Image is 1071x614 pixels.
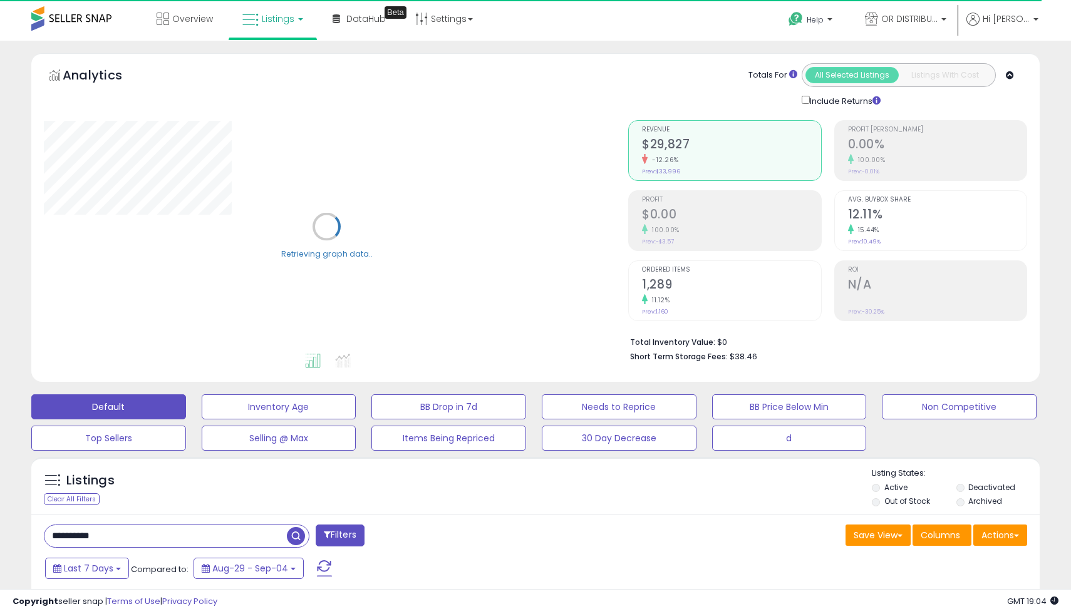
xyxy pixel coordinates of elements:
[172,13,213,25] span: Overview
[642,238,674,245] small: Prev: -$3.57
[194,558,304,579] button: Aug-29 - Sep-04
[13,595,58,607] strong: Copyright
[712,426,867,451] button: d
[64,562,113,575] span: Last 7 Days
[983,13,1030,25] span: Hi [PERSON_NAME]
[846,524,911,546] button: Save View
[45,558,129,579] button: Last 7 Days
[748,69,797,81] div: Totals For
[262,13,294,25] span: Listings
[966,13,1038,41] a: Hi [PERSON_NAME]
[968,482,1015,493] label: Deactivated
[792,93,896,108] div: Include Returns
[779,2,845,41] a: Help
[968,496,1002,506] label: Archived
[807,14,824,25] span: Help
[848,137,1027,154] h2: 0.00%
[371,426,526,451] button: Items Being Repriced
[848,126,1027,133] span: Profit [PERSON_NAME]
[913,524,971,546] button: Columns
[881,13,938,25] span: OR DISTRIBUTION
[884,496,930,506] label: Out of Stock
[212,562,288,575] span: Aug-29 - Sep-04
[385,6,406,19] div: Tooltip anchor
[63,66,147,87] h5: Analytics
[730,350,757,362] span: $38.46
[973,524,1027,546] button: Actions
[921,529,960,541] span: Columns
[648,295,670,305] small: 11.12%
[542,394,696,419] button: Needs to Reprice
[346,13,386,25] span: DataHub
[788,11,804,27] i: Get Help
[202,426,356,451] button: Selling @ Max
[31,426,186,451] button: Top Sellers
[848,277,1027,294] h2: N/A
[642,207,820,224] h2: $0.00
[131,563,189,575] span: Compared to:
[648,155,679,165] small: -12.26%
[630,334,1018,349] li: $0
[202,394,356,419] button: Inventory Age
[66,472,115,489] h5: Listings
[642,267,820,274] span: Ordered Items
[884,482,908,493] label: Active
[648,225,680,235] small: 100.00%
[642,197,820,203] span: Profit
[316,524,365,546] button: Filters
[642,137,820,154] h2: $29,827
[44,493,100,505] div: Clear All Filters
[13,596,217,608] div: seller snap | |
[805,67,899,83] button: All Selected Listings
[1007,595,1058,607] span: 2025-09-12 19:04 GMT
[848,207,1027,224] h2: 12.11%
[107,595,160,607] a: Terms of Use
[630,337,715,347] b: Total Inventory Value:
[854,225,879,235] small: 15.44%
[848,267,1027,274] span: ROI
[898,67,991,83] button: Listings With Cost
[872,468,1039,479] p: Listing States:
[162,595,217,607] a: Privacy Policy
[371,394,526,419] button: BB Drop in 7d
[848,197,1027,203] span: Avg. Buybox Share
[882,394,1037,419] button: Non Competitive
[848,168,879,175] small: Prev: -0.01%
[281,248,373,259] div: Retrieving graph data..
[854,155,886,165] small: 100.00%
[642,168,680,175] small: Prev: $33,996
[642,308,668,315] small: Prev: 1,160
[848,308,884,315] small: Prev: -30.25%
[712,394,867,419] button: BB Price Below Min
[542,426,696,451] button: 30 Day Decrease
[848,238,881,245] small: Prev: 10.49%
[642,277,820,294] h2: 1,289
[630,351,728,362] b: Short Term Storage Fees:
[31,394,186,419] button: Default
[642,126,820,133] span: Revenue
